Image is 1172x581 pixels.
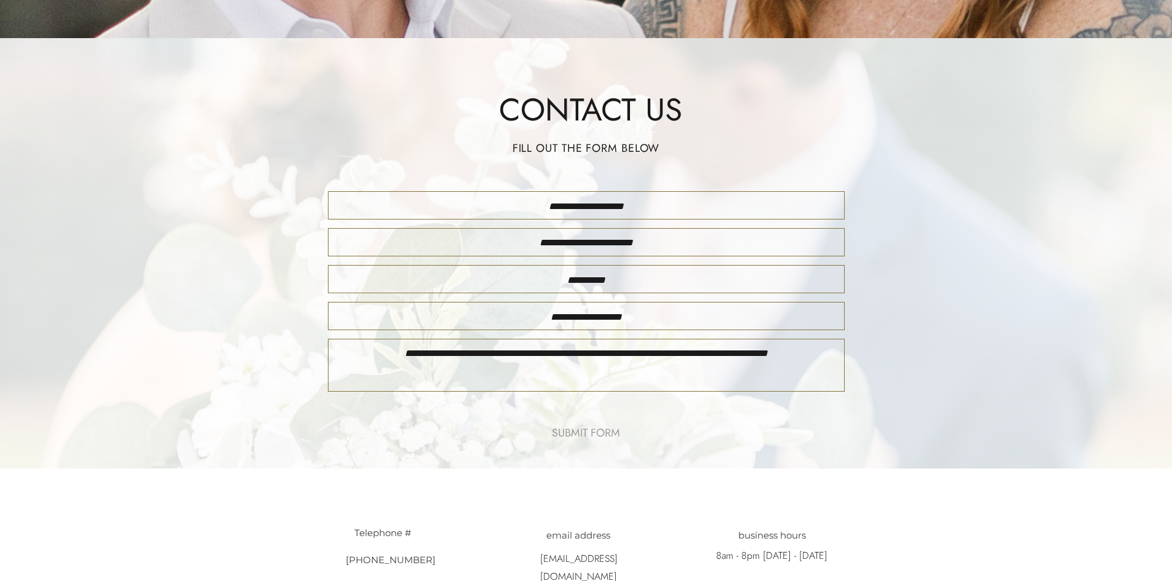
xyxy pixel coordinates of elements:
a: submit form [538,425,634,443]
p: 8am - 8pm [DATE] - [DATE] [707,547,837,563]
a: [PHONE_NUMBER] [346,553,420,566]
h1: Contact us [436,88,746,119]
h2: fill out the form below [443,141,730,160]
a: [EMAIL_ADDRESS][DOMAIN_NAME] [514,550,644,566]
h3: business hours [712,529,832,540]
h3: email address [519,529,639,540]
p: Telephone # [345,526,421,540]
